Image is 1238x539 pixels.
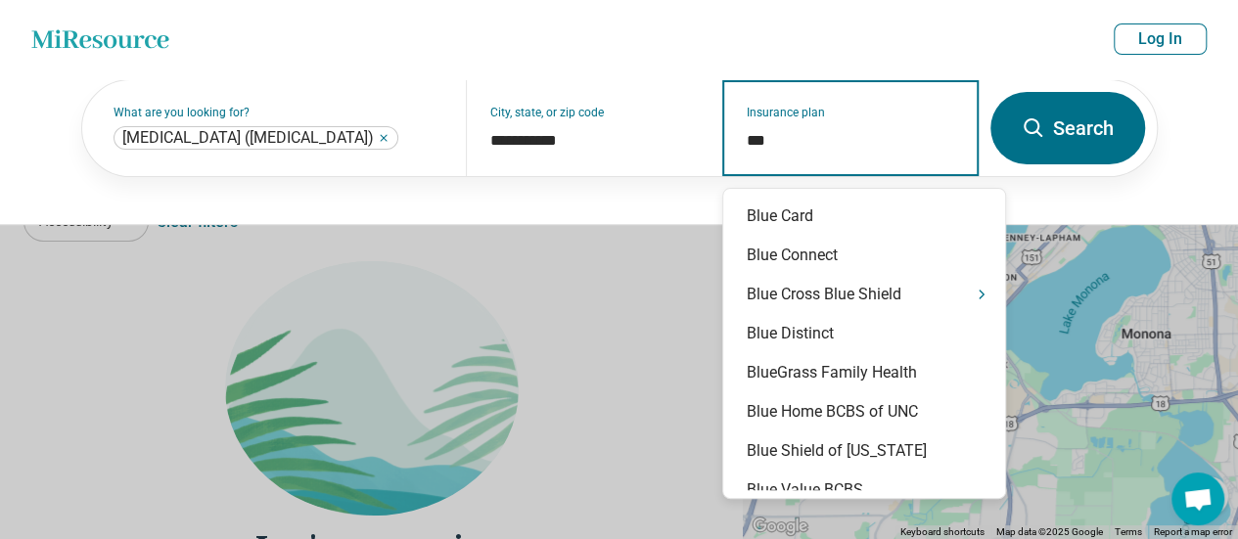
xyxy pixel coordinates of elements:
div: Blue Home BCBS of UNC [723,392,1005,431]
span: [MEDICAL_DATA] ([MEDICAL_DATA]) [122,128,374,148]
div: Suggestions [723,197,1005,490]
div: Blue Shield of [US_STATE] [723,431,1005,471]
div: Blue Cross Blue Shield [723,275,1005,314]
div: Blue Value BCBS [723,471,1005,510]
div: Attention Deficit Hyperactivity Disorder (ADHD) [114,126,398,150]
label: What are you looking for? [114,107,443,118]
div: Blue Distinct [723,314,1005,353]
div: Blue Card [723,197,1005,236]
button: Log In [1114,23,1207,55]
button: Search [990,92,1145,164]
div: BlueGrass Family Health [723,353,1005,392]
div: Open chat [1171,472,1224,525]
div: Blue Connect [723,236,1005,275]
button: Attention Deficit Hyperactivity Disorder (ADHD) [378,132,390,144]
